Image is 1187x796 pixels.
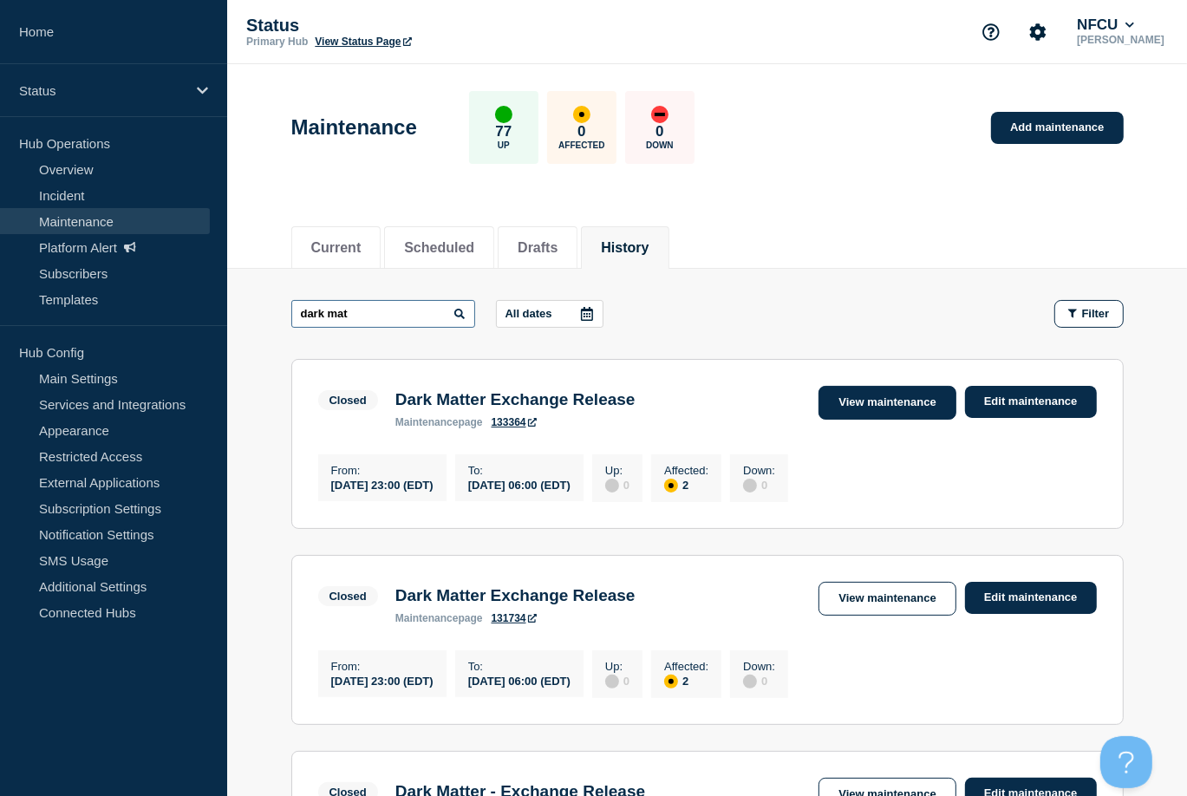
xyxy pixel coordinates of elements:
[664,477,708,493] div: 2
[743,660,775,673] p: Down :
[577,123,585,140] p: 0
[743,673,775,688] div: 0
[315,36,411,48] a: View Status Page
[819,582,955,616] a: View maintenance
[573,106,590,123] div: affected
[495,123,512,140] p: 77
[646,140,674,150] p: Down
[331,660,434,673] p: From :
[743,479,757,493] div: disabled
[291,115,417,140] h1: Maintenance
[743,477,775,493] div: 0
[311,240,362,256] button: Current
[605,479,619,493] div: disabled
[395,416,459,428] span: maintenance
[329,394,367,407] div: Closed
[743,675,757,688] div: disabled
[601,240,649,256] button: History
[404,240,474,256] button: Scheduled
[651,106,669,123] div: down
[505,307,552,320] p: All dates
[1082,307,1110,320] span: Filter
[246,16,593,36] p: Status
[331,464,434,477] p: From :
[329,590,367,603] div: Closed
[664,675,678,688] div: affected
[655,123,663,140] p: 0
[395,612,483,624] p: page
[331,673,434,688] div: [DATE] 23:00 (EDT)
[19,83,186,98] p: Status
[605,477,629,493] div: 0
[605,660,629,673] p: Up :
[1054,300,1124,328] button: Filter
[1073,16,1138,34] button: NFCU
[1073,34,1168,46] p: [PERSON_NAME]
[605,464,629,477] p: Up :
[395,612,459,624] span: maintenance
[965,582,1097,614] a: Edit maintenance
[965,386,1097,418] a: Edit maintenance
[495,106,512,123] div: up
[468,673,571,688] div: [DATE] 06:00 (EDT)
[395,416,483,428] p: page
[973,14,1009,50] button: Support
[664,660,708,673] p: Affected :
[664,464,708,477] p: Affected :
[1100,736,1152,788] iframe: Help Scout Beacon - Open
[496,300,603,328] button: All dates
[246,36,308,48] p: Primary Hub
[331,477,434,492] div: [DATE] 23:00 (EDT)
[1020,14,1056,50] button: Account settings
[492,416,537,428] a: 133364
[664,479,678,493] div: affected
[819,386,955,420] a: View maintenance
[468,477,571,492] div: [DATE] 06:00 (EDT)
[518,240,558,256] button: Drafts
[558,140,604,150] p: Affected
[991,112,1123,144] a: Add maintenance
[468,464,571,477] p: To :
[395,390,636,409] h3: Dark Matter Exchange Release
[498,140,510,150] p: Up
[291,300,475,328] input: Search maintenances
[664,673,708,688] div: 2
[605,673,629,688] div: 0
[605,675,619,688] div: disabled
[395,586,636,605] h3: Dark Matter Exchange Release
[492,612,537,624] a: 131734
[468,660,571,673] p: To :
[743,464,775,477] p: Down :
